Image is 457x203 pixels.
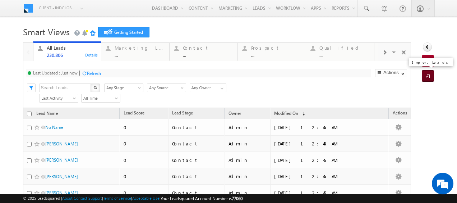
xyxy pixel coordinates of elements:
[105,85,141,91] span: Any Stage
[169,109,197,118] a: Lead Stage
[81,94,120,103] a: All Time
[39,4,77,12] span: Client - indglobal1 (77060)
[45,141,78,146] a: [PERSON_NAME]
[74,196,102,200] a: Contact Support
[274,173,373,180] div: [DATE] 12:45 AM
[172,124,221,131] div: Contact
[82,95,118,101] span: All Time
[172,173,221,180] div: Contact
[124,140,165,147] div: 0
[101,43,170,61] a: Marketing Leads...
[147,84,186,92] a: Any Source
[124,124,165,131] div: 0
[124,157,165,163] div: 0
[217,84,226,91] a: Show All Items
[274,124,373,131] div: [DATE] 12:45 AM
[132,196,160,200] a: Acceptable Use
[39,84,91,92] input: Search Leads
[389,109,411,118] span: Actions
[33,109,61,119] a: Lead Name
[172,157,221,163] div: Contact
[120,109,148,118] a: Lead Score
[103,196,131,200] a: Terms of Service
[319,52,370,58] div: ...
[183,45,233,51] div: Contact
[274,110,298,116] span: Modified On
[172,110,193,116] span: Lead Stage
[45,190,78,195] a: [PERSON_NAME]
[306,43,374,61] a: Qualified...
[45,125,63,130] a: No Name
[33,41,102,62] a: All Leads230,806Details
[85,51,98,58] div: Details
[228,173,267,180] div: Admin
[12,38,30,47] img: d_60004797649_company_0_60004797649
[9,67,131,150] textarea: Type your message and hit 'Enter'
[98,27,149,37] a: Getting Started
[183,52,233,58] div: ...
[375,69,407,77] button: Actions
[412,60,450,64] div: Import Leads
[228,110,241,116] span: Owner
[228,157,267,163] div: Admin
[319,45,370,51] div: Qualified
[147,85,184,91] span: Any Source
[271,109,309,118] a: Modified On (sorted descending)
[37,38,121,47] div: Chat with us now
[251,52,301,58] div: ...
[228,190,267,196] div: Admin
[33,70,78,76] div: Last Updated : Just now
[104,83,143,92] div: Lead Stage Filter
[299,111,305,117] span: (sorted descending)
[47,52,97,58] div: 230,806
[228,124,267,131] div: Admin
[62,196,73,200] a: About
[104,84,143,92] a: Any Stage
[124,190,165,196] div: 0
[172,140,221,147] div: Contact
[115,52,165,58] div: ...
[232,196,243,201] span: 77060
[124,110,144,116] span: Lead Score
[47,45,97,51] div: All Leads
[169,43,238,61] a: Contact...
[161,196,243,201] span: Your Leadsquared Account Number is
[228,140,267,147] div: Admin
[45,157,78,163] a: [PERSON_NAME]
[23,195,243,202] span: © 2025 LeadSquared | | | | |
[274,157,373,163] div: [DATE] 12:45 AM
[93,86,97,89] img: Search
[40,95,76,101] span: Last Activity
[172,190,221,196] div: Contact
[124,173,165,180] div: 0
[27,112,32,116] input: Check all records
[115,45,165,51] div: Marketing Leads
[237,43,306,61] a: Prospect...
[274,140,373,147] div: [DATE] 12:45 AM
[45,174,78,179] a: [PERSON_NAME]
[23,26,70,37] span: Smart Views
[39,94,78,103] a: Last Activity
[190,84,226,92] input: Type to Search
[147,83,186,92] div: Lead Source Filter
[118,4,135,21] div: Minimize live chat window
[274,190,373,196] div: [DATE] 12:45 AM
[98,155,130,165] em: Start Chat
[87,71,101,76] div: Refresh
[251,45,301,51] div: Prospect
[190,83,226,92] div: Owner Filter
